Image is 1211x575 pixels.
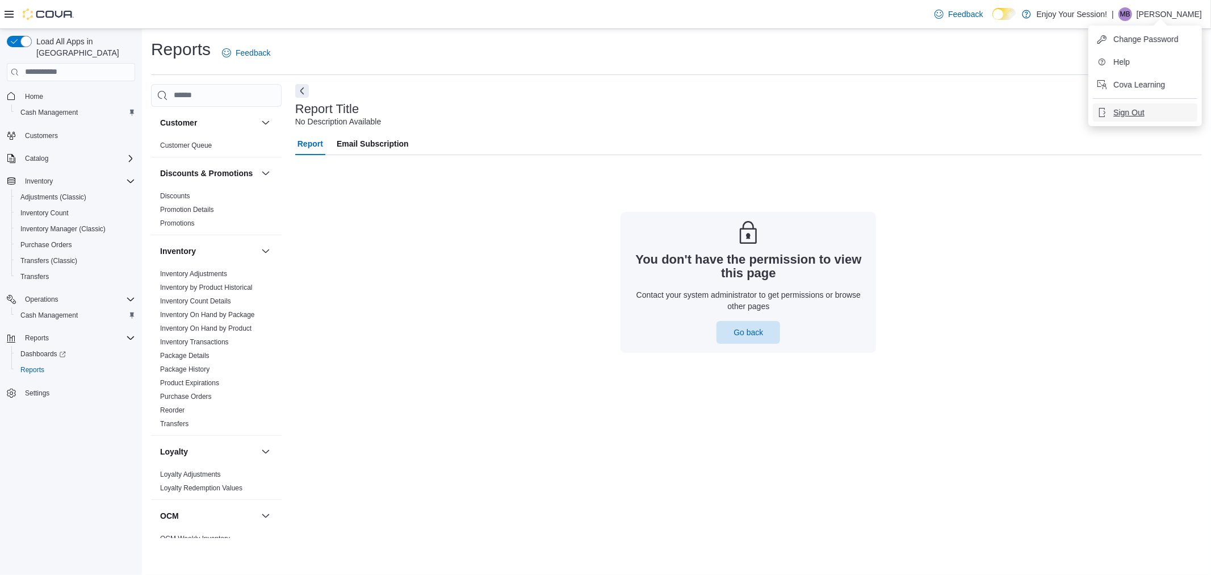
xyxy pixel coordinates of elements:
button: Reports [2,330,140,346]
span: Inventory Transactions [160,338,229,347]
span: Settings [25,389,49,398]
a: Feedback [930,3,987,26]
button: Inventory Manager (Classic) [11,221,140,237]
a: Loyalty Adjustments [160,470,221,478]
span: Purchase Orders [160,392,212,401]
a: Cash Management [16,106,82,119]
button: Reports [11,362,140,378]
h1: Reports [151,38,211,61]
div: OCM [151,532,282,550]
a: Loyalty Redemption Values [160,484,242,492]
input: Dark Mode [992,8,1016,20]
span: Loyalty Adjustments [160,470,221,479]
span: Inventory Count Details [160,297,231,306]
a: Reorder [160,406,185,414]
a: Inventory Count Details [160,297,231,305]
button: OCM [160,510,257,522]
span: Reports [16,363,135,377]
a: Package History [160,365,209,373]
h3: OCM [160,510,179,522]
span: Operations [20,293,135,306]
span: OCM Weekly Inventory [160,534,230,543]
span: Catalog [25,154,48,163]
span: Discounts [160,191,190,201]
span: Inventory [20,174,135,188]
span: Cash Management [20,311,78,320]
span: Catalog [20,152,135,165]
span: Loyalty Redemption Values [160,484,242,493]
span: Customer Queue [160,141,212,150]
button: Inventory [2,173,140,189]
h3: Report Title [295,102,359,116]
span: Report [297,132,323,155]
button: Cova Learning [1093,76,1197,94]
span: Inventory On Hand by Product [160,324,252,333]
div: Customer [151,139,282,157]
span: Inventory Adjustments [160,269,227,278]
span: Settings [20,386,135,400]
a: Adjustments (Classic) [16,190,91,204]
a: Inventory Transactions [160,338,229,346]
p: Enjoy Your Session! [1037,7,1108,21]
a: Discounts [160,192,190,200]
a: Product Expirations [160,379,219,387]
button: Loyalty [259,445,273,459]
button: Sign Out [1093,103,1197,122]
span: Cova Learning [1113,79,1165,90]
a: Inventory Manager (Classic) [16,222,110,236]
a: Customer Queue [160,141,212,149]
button: Discounts & Promotions [160,168,257,179]
button: Purchase Orders [11,237,140,253]
button: Cash Management [11,105,140,120]
a: Dashboards [11,346,140,362]
a: Transfers (Classic) [16,254,82,268]
button: Change Password [1093,30,1197,48]
span: Package Details [160,351,209,360]
span: Purchase Orders [20,240,72,249]
h3: You don't have the permission to view this page [630,253,867,280]
button: Home [2,88,140,105]
button: Adjustments (Classic) [11,189,140,205]
h3: Loyalty [160,446,188,457]
button: OCM [259,509,273,523]
button: Inventory Count [11,205,140,221]
img: Cova [23,9,74,20]
span: Email Subscription [337,132,409,155]
span: Transfers (Classic) [20,256,77,265]
span: Inventory On Hand by Package [160,310,255,319]
button: Inventory [160,245,257,257]
span: Inventory [25,177,53,186]
span: Transfers [16,270,135,284]
button: Transfers (Classic) [11,253,140,269]
span: Inventory Count [20,209,69,218]
span: Feedback [236,47,270,59]
button: Cash Management [11,307,140,323]
nav: Complex example [7,84,135,431]
a: Promotion Details [160,206,214,214]
a: Transfers [160,420,188,428]
span: Inventory Count [16,206,135,220]
a: Settings [20,386,54,400]
span: Package History [160,365,209,374]
div: No Description Available [295,116,382,128]
span: Cash Management [20,108,78,117]
div: Loyalty [151,468,282,499]
span: Reports [20,331,135,345]
a: Customers [20,129,62,143]
p: [PERSON_NAME] [1137,7,1202,21]
a: OCM Weekly Inventory [160,535,230,543]
p: | [1112,7,1114,21]
button: Catalog [20,152,53,165]
a: Cash Management [16,309,82,322]
a: Inventory On Hand by Package [160,311,255,319]
span: Dashboards [20,349,66,359]
span: Inventory Manager (Classic) [20,224,106,234]
span: Reports [20,365,44,374]
button: Transfers [11,269,140,285]
button: Go back [716,321,780,344]
span: Customers [25,131,58,140]
h3: Customer [160,117,197,128]
a: Purchase Orders [160,393,212,401]
span: Cash Management [16,106,135,119]
button: Settings [2,385,140,401]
